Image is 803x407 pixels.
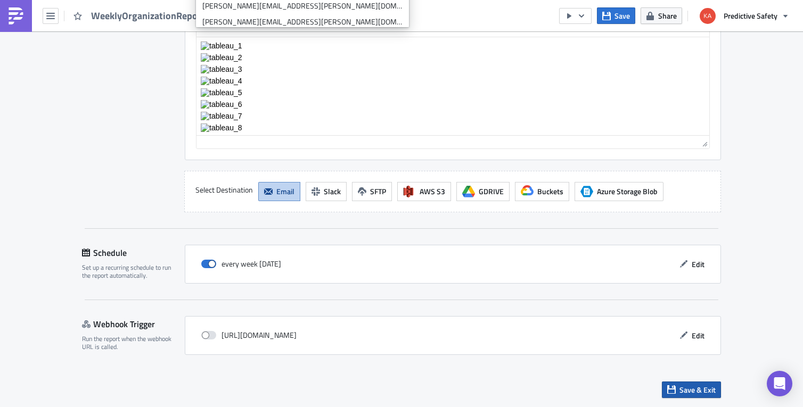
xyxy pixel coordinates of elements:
button: Email [258,182,300,201]
div: [URL][DOMAIN_NAME] [201,327,297,343]
img: tableau_8 [4,86,46,95]
img: tableau_3 [4,28,46,36]
button: Buckets [515,182,569,201]
div: Set up a recurring schedule to run the report automatically. [82,263,178,280]
img: PushMetrics [7,7,24,24]
img: tableau_1 [4,4,46,13]
img: tableau_7 [4,74,46,83]
button: GDRIVE [456,182,510,201]
span: GDRIVE [479,186,504,197]
span: Share [658,10,677,21]
span: Predictive Safety [724,10,777,21]
label: Select Destination [195,182,253,198]
div: every week [DATE] [201,256,281,272]
span: Email [276,186,294,197]
img: tableau_5 [4,51,46,60]
span: SFTP [370,186,386,197]
button: Azure Storage BlobAzure Storage Blob [575,182,663,201]
div: Open Intercom Messenger [767,371,792,396]
button: Share [641,7,682,24]
iframe: Rich Text Area [196,37,709,135]
span: Edit [692,330,704,341]
span: Buckets [537,186,563,197]
div: Schedule [82,245,185,261]
img: tableau_6 [4,63,46,71]
span: Save & Exit [679,384,716,395]
span: WeeklyOrganizationReport -Part 2 (TripleSTXN) [91,10,293,22]
span: Azure Storage Blob [597,186,658,197]
body: Rich Text Area. Press ALT-0 for help. [4,4,509,200]
button: Edit [674,256,710,272]
img: Avatar [699,7,717,25]
button: SFTP [352,182,392,201]
div: [PERSON_NAME][EMAIL_ADDRESS][PERSON_NAME][DOMAIN_NAME] [202,1,403,11]
div: Run the report when the webhook URL is called. [82,335,178,351]
span: AWS S3 [420,186,445,197]
button: AWS S3 [397,182,451,201]
img: tableau_2 [4,16,46,24]
button: Edit [674,327,710,344]
span: Slack [324,186,341,197]
div: Webhook Trigger [82,316,185,332]
span: Edit [692,259,704,270]
div: Resize [698,136,709,148]
span: Save [614,10,630,21]
button: Predictive Safety [693,4,795,28]
button: Save [597,7,635,24]
img: tableau_4 [4,39,46,48]
button: Save & Exit [662,381,721,398]
span: Azure Storage Blob [580,185,593,198]
div: [PERSON_NAME][EMAIL_ADDRESS][PERSON_NAME][DOMAIN_NAME] [202,16,403,27]
button: Slack [306,182,347,201]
